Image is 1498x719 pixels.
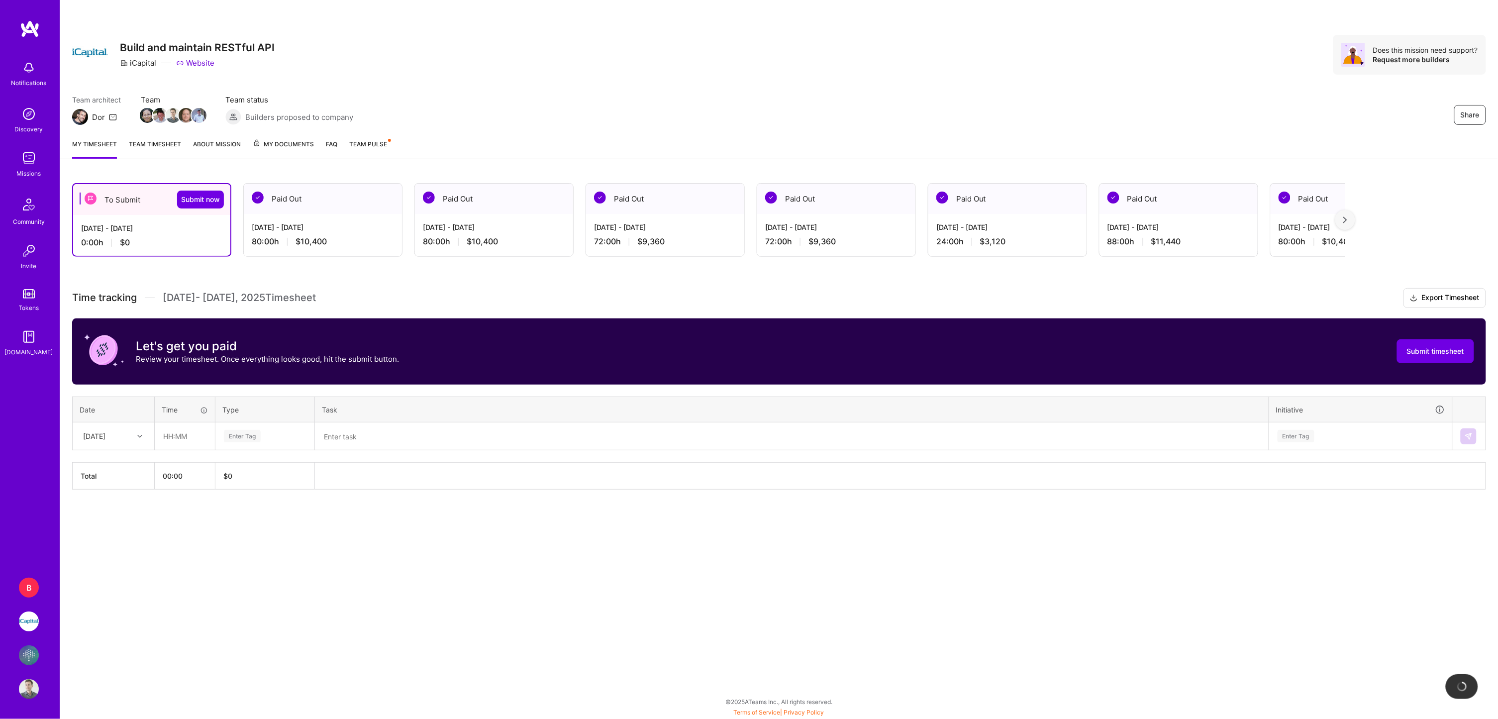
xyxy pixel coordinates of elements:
[637,236,665,247] span: $9,360
[980,236,1006,247] span: $3,120
[154,107,167,124] a: Team Member Avatar
[81,237,222,248] div: 0:00 h
[1465,432,1473,440] img: Submit
[155,463,215,490] th: 00:00
[1410,293,1418,304] i: icon Download
[808,236,836,247] span: $9,360
[16,578,41,598] a: B
[1107,222,1250,232] div: [DATE] - [DATE]
[109,113,117,121] i: icon Mail
[72,292,137,304] span: Time tracking
[245,112,353,122] span: Builders proposed to company
[936,192,948,204] img: Paid Out
[141,107,154,124] a: Team Member Avatar
[734,709,824,716] span: |
[423,236,565,247] div: 80:00 h
[72,95,121,105] span: Team architect
[85,193,97,205] img: To Submit
[252,236,394,247] div: 80:00 h
[21,261,37,271] div: Invite
[17,193,41,216] img: Community
[326,139,337,159] a: FAQ
[315,397,1269,422] th: Task
[163,292,316,304] span: [DATE] - [DATE] , 2025 Timesheet
[5,347,53,357] div: [DOMAIN_NAME]
[252,222,394,232] div: [DATE] - [DATE]
[223,472,232,480] span: $ 0
[1279,192,1291,204] img: Paid Out
[19,679,39,699] img: User Avatar
[155,423,214,449] input: HH:MM
[19,58,39,78] img: bell
[72,35,108,71] img: Company Logo
[1397,339,1474,363] button: Submit timesheet
[120,237,130,248] span: $0
[19,612,39,631] img: iCapital: Build and maintain RESTful API
[1457,682,1467,692] img: loading
[19,241,39,261] img: Invite
[594,222,736,232] div: [DATE] - [DATE]
[1373,55,1478,64] div: Request more builders
[215,397,315,422] th: Type
[757,184,915,214] div: Paid Out
[72,139,117,159] a: My timesheet
[180,107,193,124] a: Team Member Avatar
[586,184,744,214] div: Paid Out
[296,236,327,247] span: $10,400
[141,95,205,105] span: Team
[1099,184,1258,214] div: Paid Out
[179,108,194,123] img: Team Member Avatar
[137,434,142,439] i: icon Chevron
[225,95,353,105] span: Team status
[349,140,387,148] span: Team Pulse
[84,330,124,370] img: coin
[415,184,573,214] div: Paid Out
[83,431,105,441] div: [DATE]
[23,289,35,299] img: tokens
[181,195,220,205] span: Submit now
[16,679,41,699] a: User Avatar
[1461,110,1480,120] span: Share
[1271,184,1429,214] div: Paid Out
[1276,404,1445,415] div: Initiative
[225,109,241,125] img: Builders proposed to company
[253,139,314,159] a: My Documents
[136,354,399,364] p: Review your timesheet. Once everything looks good, hit the submit button.
[244,184,402,214] div: Paid Out
[734,709,781,716] a: Terms of Service
[349,139,390,159] a: Team Pulse
[1373,45,1478,55] div: Does this mission need support?
[193,107,205,124] a: Team Member Avatar
[92,112,105,122] div: Dor
[1107,192,1119,204] img: Paid Out
[19,148,39,168] img: teamwork
[19,327,39,347] img: guide book
[140,108,155,123] img: Team Member Avatar
[73,184,230,215] div: To Submit
[153,108,168,123] img: Team Member Avatar
[1454,105,1486,125] button: Share
[1278,428,1314,444] div: Enter Tag
[1107,236,1250,247] div: 88:00 h
[784,709,824,716] a: Privacy Policy
[1279,222,1421,232] div: [DATE] - [DATE]
[1407,346,1464,356] span: Submit timesheet
[162,405,208,415] div: Time
[73,397,155,422] th: Date
[193,139,241,159] a: About Mission
[166,108,181,123] img: Team Member Avatar
[136,339,399,354] h3: Let's get you paid
[19,645,39,665] img: Flowcarbon: AI Memory Company
[81,223,222,233] div: [DATE] - [DATE]
[594,236,736,247] div: 72:00 h
[19,104,39,124] img: discovery
[19,578,39,598] div: B
[20,20,40,38] img: logo
[73,463,155,490] th: Total
[1279,236,1421,247] div: 80:00 h
[765,236,907,247] div: 72:00 h
[1151,236,1181,247] span: $11,440
[177,191,224,208] button: Submit now
[192,108,206,123] img: Team Member Avatar
[120,59,128,67] i: icon CompanyGray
